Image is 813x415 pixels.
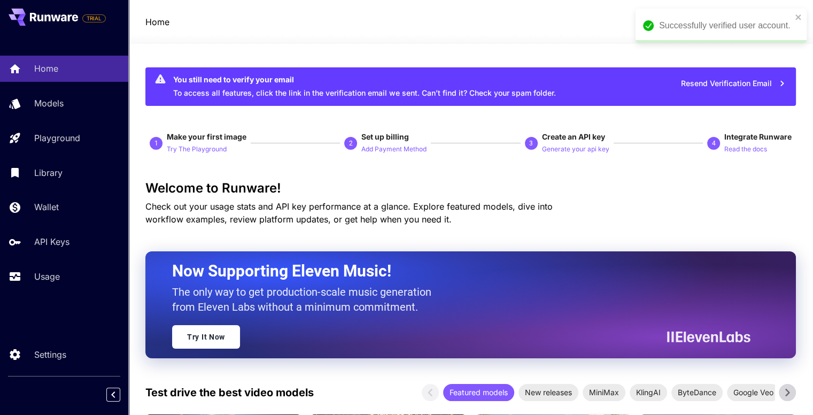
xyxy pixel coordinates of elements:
div: KlingAI [630,384,667,401]
span: Google Veo [727,387,780,398]
button: Collapse sidebar [106,388,120,402]
button: Generate your api key [542,142,609,155]
div: New releases [518,384,578,401]
p: 4 [711,139,715,148]
button: Add Payment Method [361,142,427,155]
p: Home [34,62,58,75]
div: Collapse sidebar [114,385,128,404]
div: ByteDance [671,384,723,401]
div: You still need to verify your email [173,74,556,85]
p: 3 [529,139,533,148]
button: Resend Verification Email [675,73,792,95]
div: Successfully verified user account. [659,19,792,32]
span: New releases [518,387,578,398]
span: TRIAL [83,14,105,22]
span: Create an API key [542,132,605,141]
a: Try It Now [172,325,240,349]
p: Generate your api key [542,144,609,155]
p: Test drive the best video models [145,385,314,401]
p: Playground [34,132,80,144]
span: Set up billing [361,132,409,141]
h2: Now Supporting Eleven Music! [172,261,742,281]
p: 1 [154,139,158,148]
p: Usage [34,270,60,283]
button: close [795,13,802,21]
p: Add Payment Method [361,144,427,155]
span: Featured models [443,387,514,398]
span: KlingAI [630,387,667,398]
p: Try The Playground [167,144,227,155]
p: API Keys [34,235,69,248]
p: Settings [34,348,66,361]
nav: breadcrumb [145,16,169,28]
div: MiniMax [583,384,625,401]
span: Make your first image [167,132,246,141]
span: Check out your usage stats and API key performance at a glance. Explore featured models, dive int... [145,201,553,225]
p: 2 [349,139,353,148]
button: Read the docs [724,142,767,155]
div: Featured models [443,384,514,401]
span: ByteDance [671,387,723,398]
p: The only way to get production-scale music generation from Eleven Labs without a minimum commitment. [172,285,439,314]
p: Read the docs [724,144,767,155]
button: Try The Playground [167,142,227,155]
h3: Welcome to Runware! [145,181,796,196]
p: Library [34,166,63,179]
span: MiniMax [583,387,625,398]
p: Models [34,97,64,110]
div: To access all features, click the link in the verification email we sent. Can’t find it? Check yo... [173,71,556,103]
span: Add your payment card to enable full platform functionality. [82,12,106,25]
span: Integrate Runware [724,132,792,141]
p: Wallet [34,201,59,213]
div: Google Veo [727,384,780,401]
a: Home [145,16,169,28]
